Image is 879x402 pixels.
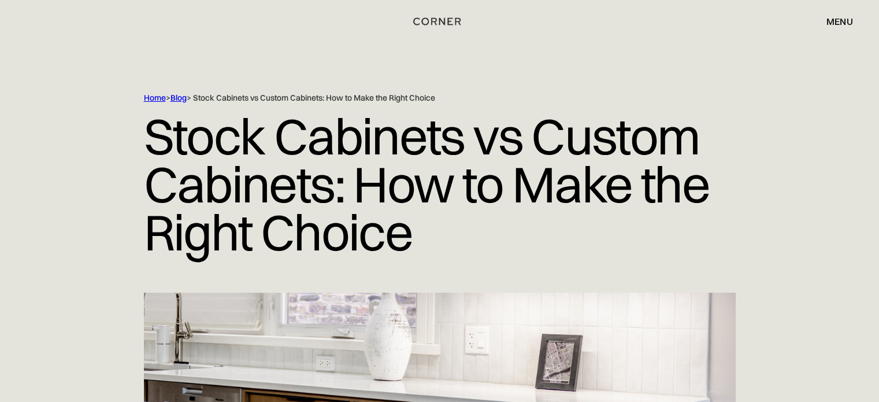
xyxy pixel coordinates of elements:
[144,93,687,104] div: > > Stock Cabinets vs Custom Cabinets: How to Make the Right Choice
[170,93,187,103] a: Blog
[826,17,853,26] div: menu
[409,14,469,29] a: home
[815,12,853,31] div: menu
[144,93,166,103] a: Home
[144,104,736,265] h1: Stock Cabinets vs Custom Cabinets: How to Make the Right Choice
